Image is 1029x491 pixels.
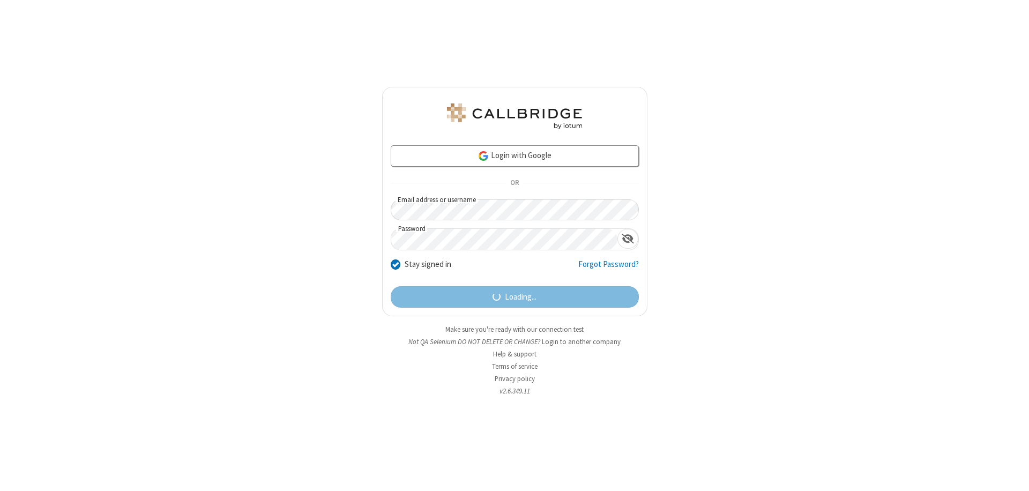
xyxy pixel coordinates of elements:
a: Help & support [493,349,536,359]
a: Make sure you're ready with our connection test [445,325,584,334]
a: Login with Google [391,145,639,167]
span: OR [506,176,523,191]
label: Stay signed in [405,258,451,271]
li: v2.6.349.11 [382,386,647,396]
input: Password [391,229,617,250]
img: google-icon.png [478,150,489,162]
button: Login to another company [542,337,621,347]
li: Not QA Selenium DO NOT DELETE OR CHANGE? [382,337,647,347]
span: Loading... [505,291,536,303]
a: Privacy policy [495,374,535,383]
div: Show password [617,229,638,249]
img: QA Selenium DO NOT DELETE OR CHANGE [445,103,584,129]
input: Email address or username [391,199,639,220]
a: Terms of service [492,362,538,371]
button: Loading... [391,286,639,308]
a: Forgot Password? [578,258,639,279]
